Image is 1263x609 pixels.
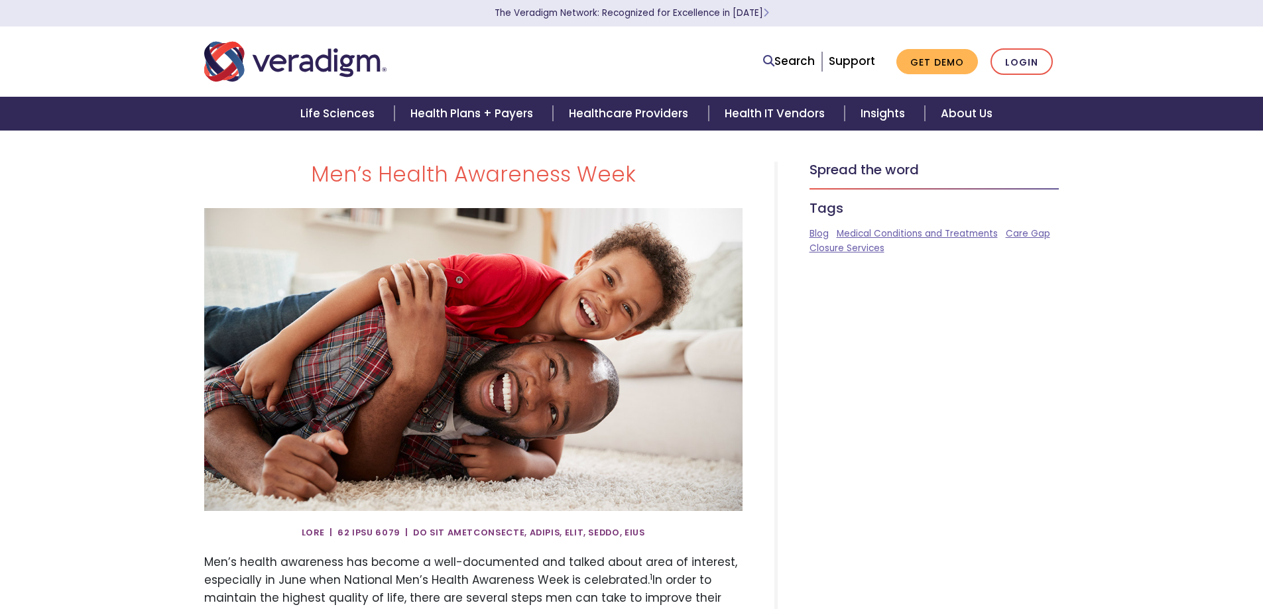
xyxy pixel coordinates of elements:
[810,227,1050,254] a: Care Gap Closure Services
[845,97,925,131] a: Insights
[284,97,394,131] a: Life Sciences
[553,97,708,131] a: Healthcare Providers
[204,162,743,187] h1: Men’s Health Awareness Week
[829,53,875,69] a: Support
[495,7,769,19] a: The Veradigm Network: Recognized for Excellence in [DATE]Learn More
[763,52,815,70] a: Search
[991,48,1053,76] a: Login
[810,200,1059,216] h5: Tags
[837,227,998,240] a: Medical Conditions and Treatments
[896,49,978,75] a: Get Demo
[925,97,1008,131] a: About Us
[810,162,1059,178] h5: Spread the word
[302,522,645,543] span: Lore | 62 Ipsu 6079 | Do Sit Ametconsecte, AdipiS, ELIT, SEDDO, EIUS
[810,227,829,240] a: Blog
[763,7,769,19] span: Learn More
[204,40,387,83] img: Veradigm logo
[709,97,845,131] a: Health IT Vendors
[394,97,553,131] a: Health Plans + Payers
[650,571,652,582] sup: 1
